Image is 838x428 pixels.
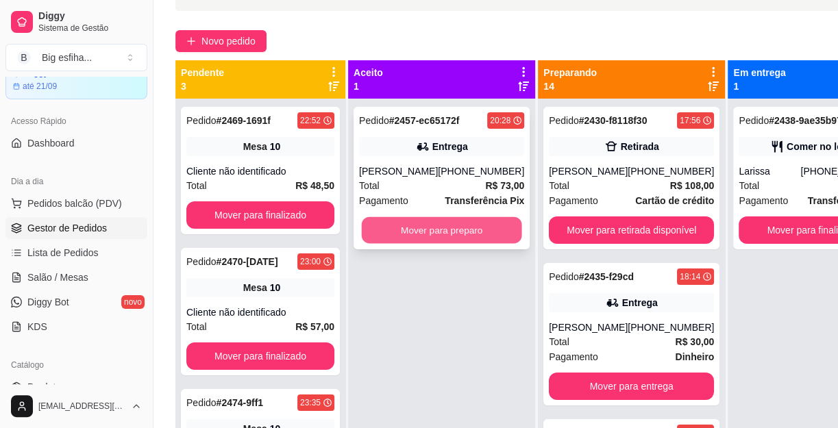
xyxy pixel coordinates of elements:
[485,180,524,191] strong: R$ 73,00
[543,66,597,79] p: Preparando
[680,271,700,282] div: 18:14
[186,36,196,46] span: plus
[270,140,281,153] div: 10
[549,271,579,282] span: Pedido
[38,10,142,23] span: Diggy
[359,115,389,126] span: Pedido
[676,336,715,347] strong: R$ 30,00
[549,178,569,193] span: Total
[5,171,147,192] div: Dia a dia
[38,401,125,412] span: [EMAIL_ADDRESS][DOMAIN_NAME]
[186,256,217,267] span: Pedido
[432,140,468,153] div: Entrega
[181,79,224,93] p: 3
[739,193,788,208] span: Pagamento
[739,164,800,178] div: Larissa
[175,30,267,52] button: Novo pedido
[628,320,714,334] div: [PHONE_NUMBER]
[579,271,634,282] strong: # 2435-f29cd
[217,256,278,267] strong: # 2470-[DATE]
[5,242,147,264] a: Lista de Pedidos
[5,44,147,71] button: Select a team
[27,380,66,394] span: Produtos
[217,115,271,126] strong: # 2469-1691f
[27,246,99,260] span: Lista de Pedidos
[628,164,714,178] div: [PHONE_NUMBER]
[27,221,107,235] span: Gestor de Pedidos
[186,319,207,334] span: Total
[42,51,92,64] div: Big esfiha ...
[543,79,597,93] p: 14
[201,34,256,49] span: Novo pedido
[579,115,648,126] strong: # 2430-f8118f30
[362,217,522,244] button: Mover para preparo
[27,197,122,210] span: Pedidos balcão (PDV)
[186,115,217,126] span: Pedido
[5,110,147,132] div: Acesso Rápido
[549,320,628,334] div: [PERSON_NAME]
[181,66,224,79] p: Pendente
[549,373,714,400] button: Mover para entrega
[300,256,321,267] div: 23:00
[354,79,383,93] p: 1
[27,270,88,284] span: Salão / Mesas
[549,334,569,349] span: Total
[300,115,321,126] div: 22:52
[38,23,142,34] span: Sistema de Gestão
[359,193,408,208] span: Pagamento
[549,193,598,208] span: Pagamento
[5,376,147,398] a: Produtos
[739,115,769,126] span: Pedido
[5,217,147,239] a: Gestor de Pedidos
[438,164,524,178] div: [PHONE_NUMBER]
[359,178,380,193] span: Total
[739,178,759,193] span: Total
[27,136,75,150] span: Dashboard
[186,342,334,370] button: Mover para finalizado
[445,195,524,206] strong: Transferência Pix
[186,397,217,408] span: Pedido
[295,321,334,332] strong: R$ 57,00
[217,397,264,408] strong: # 2474-9ff1
[621,140,659,153] div: Retirada
[27,320,47,333] span: KDS
[490,115,510,126] div: 20:28
[5,132,147,154] a: Dashboard
[5,266,147,288] a: Salão / Mesas
[17,51,31,64] span: B
[300,397,321,408] div: 23:35
[622,296,658,310] div: Entrega
[23,81,57,92] article: até 21/09
[549,115,579,126] span: Pedido
[733,79,785,93] p: 1
[359,164,438,178] div: [PERSON_NAME]
[5,5,147,38] a: DiggySistema de Gestão
[5,390,147,423] button: [EMAIL_ADDRESS][DOMAIN_NAME]
[676,351,715,362] strong: Dinheiro
[186,164,334,178] div: Cliente não identificado
[270,281,281,294] div: 10
[295,180,334,191] strong: R$ 48,50
[243,281,267,294] span: Mesa
[5,60,147,99] a: Diggy Botaté 21/09
[635,195,714,206] strong: Cartão de crédito
[549,349,598,364] span: Pagamento
[354,66,383,79] p: Aceito
[186,305,334,319] div: Cliente não identificado
[670,180,715,191] strong: R$ 108,00
[27,295,69,309] span: Diggy Bot
[680,115,700,126] div: 17:56
[5,192,147,214] button: Pedidos balcão (PDV)
[549,216,714,244] button: Mover para retirada disponível
[389,115,460,126] strong: # 2457-ec65172f
[5,354,147,376] div: Catálogo
[549,164,628,178] div: [PERSON_NAME]
[186,178,207,193] span: Total
[243,140,267,153] span: Mesa
[186,201,334,229] button: Mover para finalizado
[5,316,147,338] a: KDS
[733,66,785,79] p: Em entrega
[5,291,147,313] a: Diggy Botnovo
